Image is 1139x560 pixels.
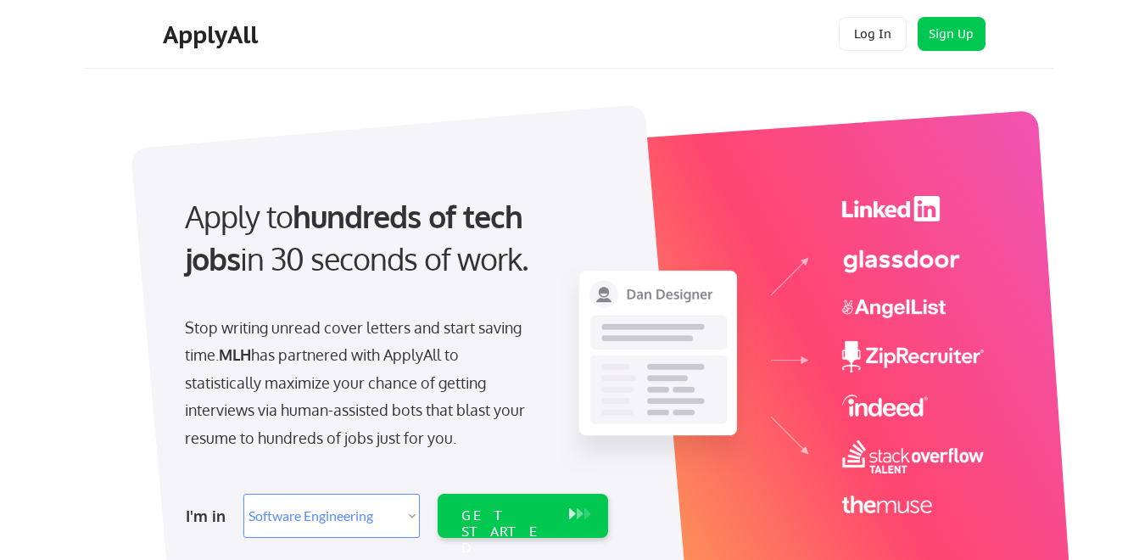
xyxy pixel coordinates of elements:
strong: MLH [219,345,251,364]
div: I'm in [186,502,233,529]
div: GET STARTED [461,507,552,557]
strong: hundreds of tech jobs [185,197,530,277]
button: Log In [839,17,907,51]
div: Apply to in 30 seconds of work. [185,195,601,281]
div: Stop writing unread cover letters and start saving time. has partnered with ApplyAll to statistic... [185,314,533,451]
div: ApplyAll [163,20,263,49]
button: Sign Up [918,17,985,51]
